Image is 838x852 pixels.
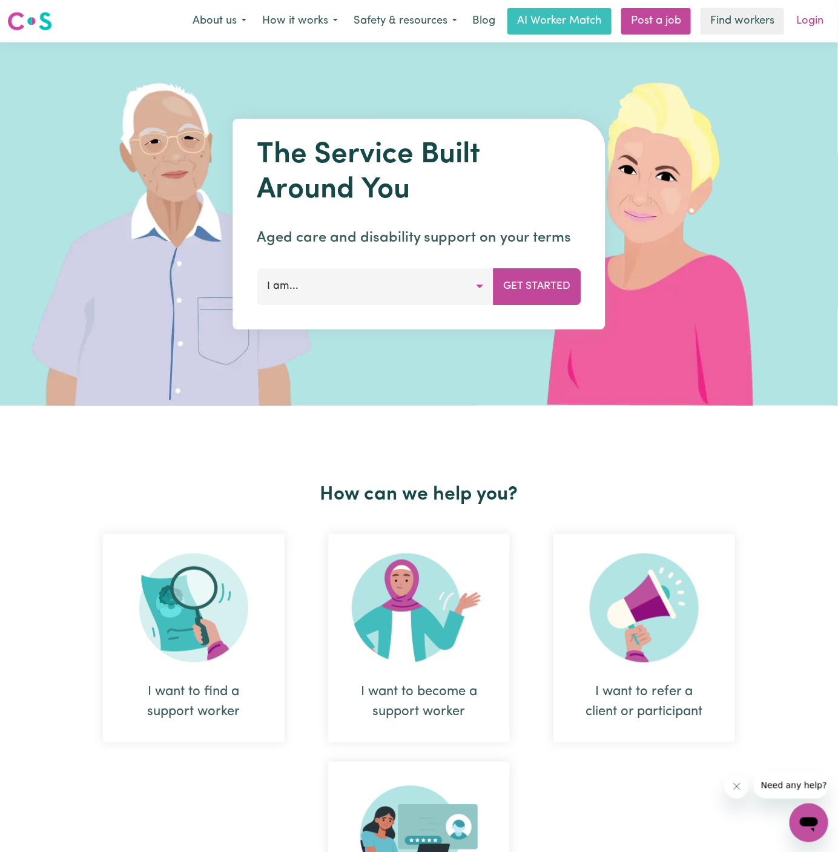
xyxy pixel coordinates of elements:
[257,268,494,305] button: I am...
[465,8,503,35] a: Blog
[621,8,691,35] a: Post a job
[7,7,52,35] a: Careseekers logo
[257,138,581,208] h1: The Service Built Around You
[257,227,581,249] p: Aged care and disability support on your terms
[725,774,749,799] iframe: Close message
[507,8,612,35] a: AI Worker Match
[254,8,346,34] button: How it works
[790,804,828,842] iframe: Button to launch messaging window
[789,8,831,35] a: Login
[139,553,248,662] img: Search
[132,682,256,722] div: I want to find a support worker
[7,10,52,32] img: Careseekers logo
[328,534,510,742] div: I want to become a support worker
[701,8,784,35] a: Find workers
[582,682,706,722] div: I want to refer a client or participant
[185,8,254,34] button: About us
[346,8,465,34] button: Safety & resources
[81,483,757,506] h2: How can we help you?
[754,772,828,799] iframe: Message from company
[553,534,735,742] div: I want to refer a client or participant
[493,268,581,305] button: Get Started
[357,682,481,722] div: I want to become a support worker
[352,553,486,662] img: Become Worker
[103,534,285,742] div: I want to find a support worker
[590,553,699,662] img: Refer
